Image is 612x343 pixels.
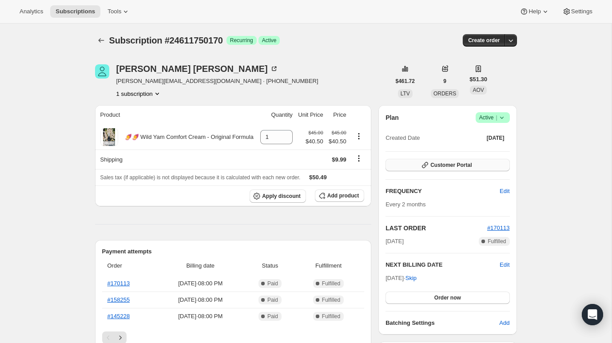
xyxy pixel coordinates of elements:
[262,193,301,200] span: Apply discount
[56,8,95,15] span: Subscriptions
[582,304,603,325] div: Open Intercom Messenger
[95,64,109,79] span: Cynthia Clarke
[468,37,500,44] span: Create order
[479,113,506,122] span: Active
[433,91,456,97] span: ORDERS
[469,75,487,84] span: $51.30
[295,105,326,125] th: Unit Price
[385,237,404,246] span: [DATE]
[159,312,242,321] span: [DATE] · 08:00 PM
[500,187,509,196] span: Edit
[267,313,278,320] span: Paid
[118,133,254,142] div: 🍠🍠 Wild Yam Comfort Cream - Original Formula
[107,8,121,15] span: Tools
[267,280,278,287] span: Paid
[487,134,505,142] span: [DATE]
[100,174,301,181] span: Sales tax (if applicable) is not displayed because it is calculated with each new order.
[385,187,500,196] h2: FREQUENCY
[159,296,242,304] span: [DATE] · 08:00 PM
[385,113,399,122] h2: Plan
[116,77,318,86] span: [PERSON_NAME][EMAIL_ADDRESS][DOMAIN_NAME] · [PHONE_NUMBER]
[405,274,417,283] span: Skip
[487,225,510,231] a: #170113
[14,5,48,18] button: Analytics
[385,260,500,269] h2: NEXT BILLING DATE
[396,78,415,85] span: $461.72
[352,154,366,163] button: Shipping actions
[247,261,293,270] span: Status
[329,137,346,146] span: $40.50
[159,261,242,270] span: Billing date
[107,280,130,287] a: #170113
[443,78,446,85] span: 9
[438,75,452,87] button: 9
[107,296,130,303] a: #158255
[463,34,505,47] button: Create order
[309,174,327,181] span: $50.49
[257,105,295,125] th: Quantity
[434,294,461,301] span: Order now
[332,156,346,163] span: $9.99
[514,5,555,18] button: Help
[116,89,162,98] button: Product actions
[494,316,515,330] button: Add
[50,5,100,18] button: Subscriptions
[326,105,349,125] th: Price
[107,313,130,319] a: #145228
[322,313,340,320] span: Fulfilled
[390,75,420,87] button: $461.72
[430,162,472,169] span: Customer Portal
[529,8,540,15] span: Help
[496,114,497,121] span: |
[262,37,277,44] span: Active
[95,105,258,125] th: Product
[473,87,484,93] span: AOV
[20,8,43,15] span: Analytics
[332,130,346,135] small: $45.00
[306,137,323,146] span: $40.50
[159,279,242,288] span: [DATE] · 08:00 PM
[250,189,306,203] button: Apply discount
[102,256,156,276] th: Order
[481,132,510,144] button: [DATE]
[267,296,278,304] span: Paid
[95,34,107,47] button: Subscriptions
[385,134,420,142] span: Created Date
[315,189,364,202] button: Add product
[322,280,340,287] span: Fulfilled
[298,261,359,270] span: Fulfillment
[309,130,323,135] small: $45.00
[494,184,515,198] button: Edit
[571,8,592,15] span: Settings
[488,238,506,245] span: Fulfilled
[499,319,509,327] span: Add
[230,37,253,44] span: Recurring
[401,91,410,97] span: LTV
[385,292,509,304] button: Order now
[102,5,135,18] button: Tools
[400,271,422,285] button: Skip
[385,319,499,327] h6: Batching Settings
[385,275,417,281] span: [DATE] ·
[385,224,487,233] h2: LAST ORDER
[102,247,365,256] h2: Payment attempts
[352,131,366,141] button: Product actions
[500,260,509,269] button: Edit
[327,192,359,199] span: Add product
[557,5,598,18] button: Settings
[322,296,340,304] span: Fulfilled
[116,64,278,73] div: [PERSON_NAME] [PERSON_NAME]
[385,159,509,171] button: Customer Portal
[385,201,425,208] span: Every 2 months
[487,224,510,233] button: #170113
[109,35,223,45] span: Subscription #24611750170
[95,150,258,169] th: Shipping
